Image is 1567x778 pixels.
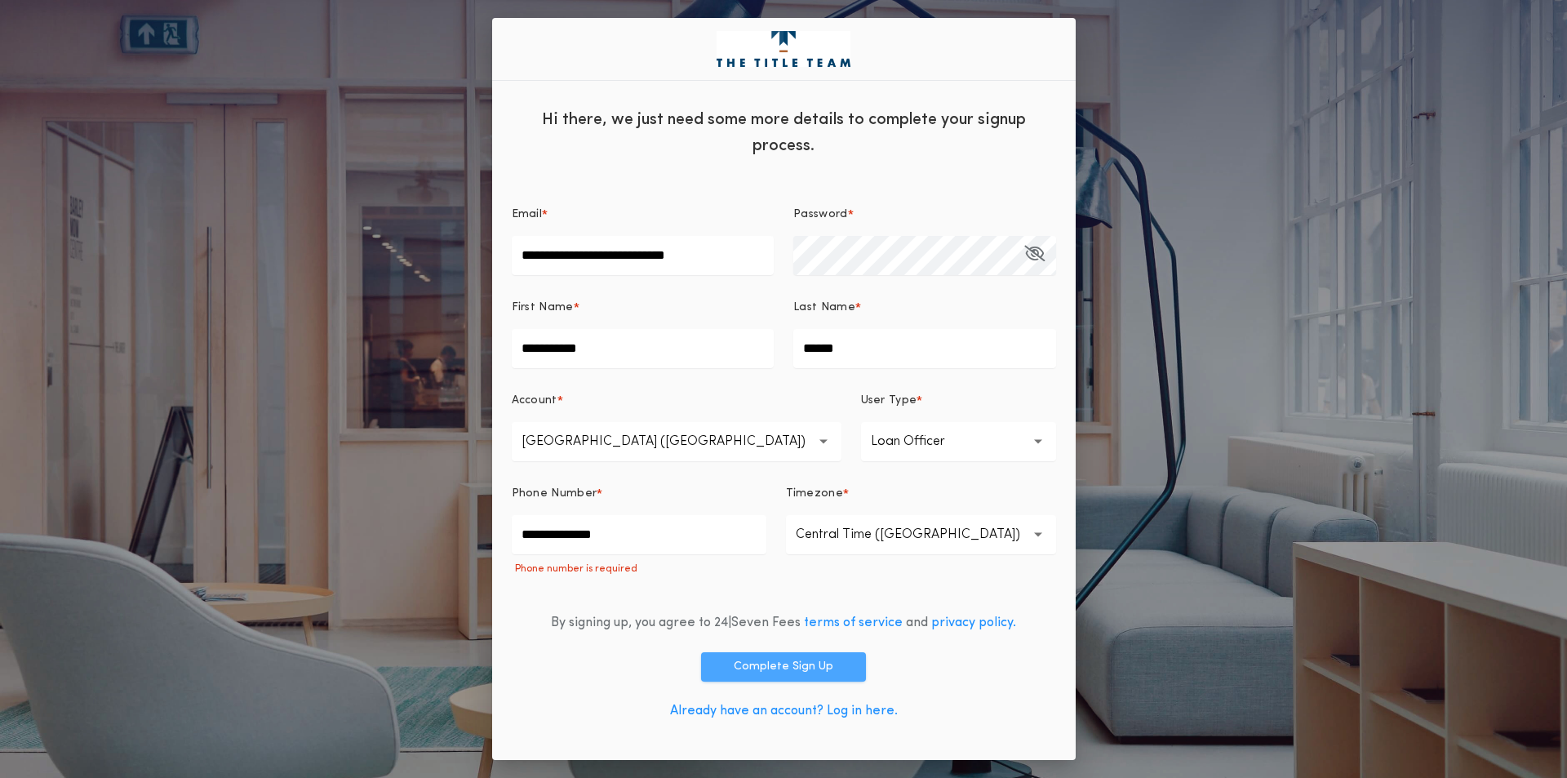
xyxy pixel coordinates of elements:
[931,616,1016,629] a: privacy policy.
[512,515,766,554] input: Phone Number*
[793,300,855,316] p: Last Name
[512,422,841,461] button: [GEOGRAPHIC_DATA] ([GEOGRAPHIC_DATA])
[871,432,971,451] p: Loan Officer
[512,236,775,275] input: Email*
[804,616,903,629] a: terms of service
[1024,236,1045,275] button: Password*
[670,705,898,718] a: Already have an account? Log in here.
[701,652,866,682] button: Complete Sign Up
[551,613,1016,633] div: By signing up, you agree to 24|Seven Fees and
[793,329,1056,368] input: Last Name*
[786,515,1056,554] button: Central Time ([GEOGRAPHIC_DATA])
[492,94,1076,167] div: Hi there, we just need some more details to complete your signup process.
[512,393,557,409] p: Account
[796,525,1046,545] p: Central Time ([GEOGRAPHIC_DATA])
[861,393,917,409] p: User Type
[861,422,1056,461] button: Loan Officer
[512,329,775,368] input: First Name*
[793,236,1056,275] input: Password*
[512,300,574,316] p: First Name
[786,486,844,502] p: Timezone
[512,562,766,576] p: Phone number is required
[717,31,850,67] img: logo
[512,207,543,223] p: Email
[522,432,832,451] p: [GEOGRAPHIC_DATA] ([GEOGRAPHIC_DATA])
[793,207,848,223] p: Password
[512,486,597,502] p: Phone Number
